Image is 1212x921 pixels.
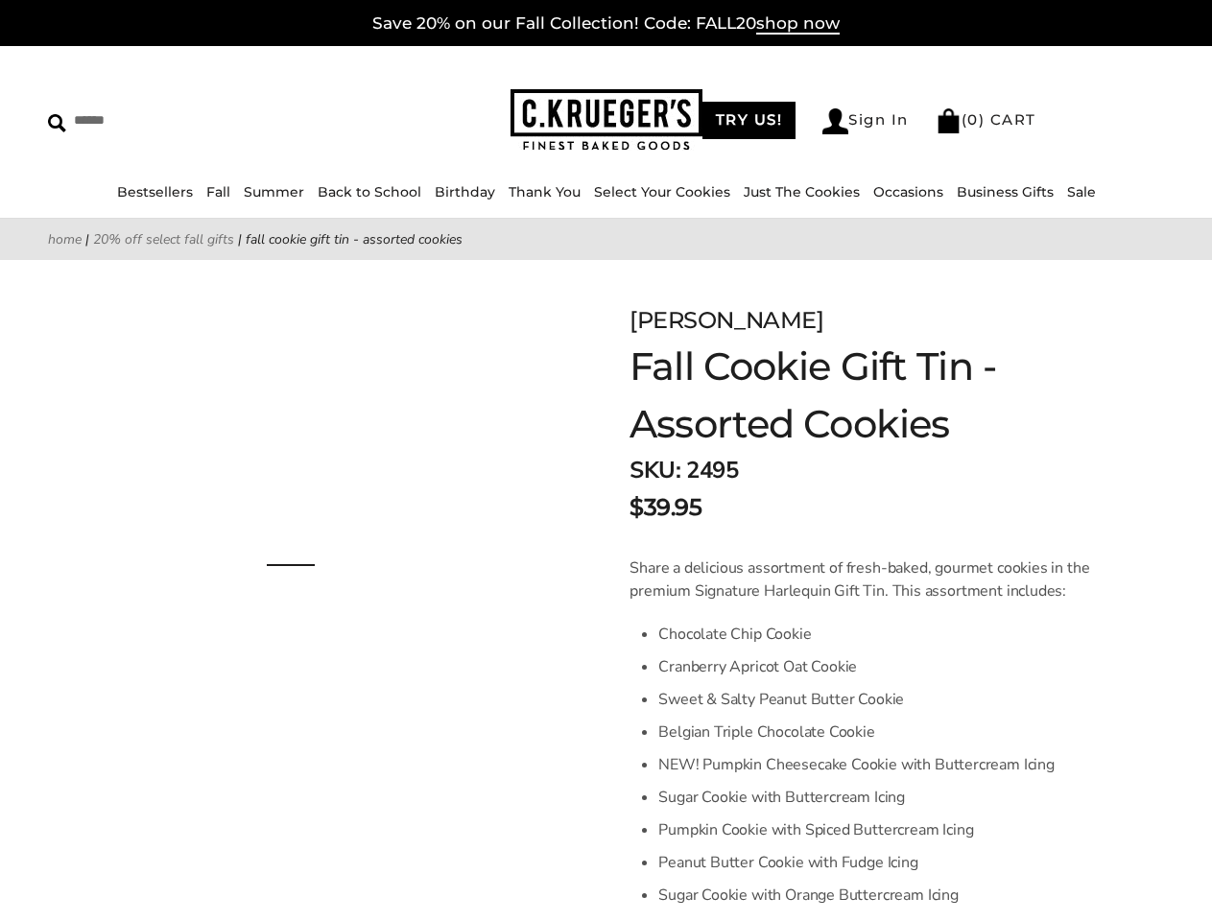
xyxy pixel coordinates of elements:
[246,230,463,248] span: Fall Cookie Gift Tin - Assorted Cookies
[435,183,495,201] a: Birthday
[936,108,962,133] img: Bag
[206,183,230,201] a: Fall
[756,13,840,35] span: shop now
[967,110,979,129] span: 0
[85,230,89,248] span: |
[686,455,738,485] span: 2495
[658,846,1116,879] li: Peanut Butter Cookie with Fudge Icing
[1067,183,1096,201] a: Sale
[318,183,421,201] a: Back to School
[630,455,680,485] strong: SKU:
[48,228,1164,250] nav: breadcrumbs
[702,102,796,139] a: TRY US!
[658,814,1116,846] li: Pumpkin Cookie with Spiced Buttercream Icing
[822,108,848,134] img: Account
[630,338,1116,453] h1: Fall Cookie Gift Tin - Assorted Cookies
[48,106,303,135] input: Search
[244,183,304,201] a: Summer
[873,183,943,201] a: Occasions
[48,230,82,248] a: Home
[594,183,730,201] a: Select Your Cookies
[658,879,1116,911] li: Sugar Cookie with Orange Buttercream Icing
[93,230,234,248] a: 20% Off Select Fall Gifts
[238,230,242,248] span: |
[630,556,1116,602] p: Share a delicious assortment of fresh-baked, gourmet cookies in the premium Signature Harlequin G...
[509,183,581,201] a: Thank You
[658,618,1116,650] li: Chocolate Chip Cookie
[658,781,1116,814] li: Sugar Cookie with Buttercream Icing
[48,114,66,132] img: Search
[658,716,1116,748] li: Belgian Triple Chocolate Cookie
[658,748,1116,781] li: NEW! Pumpkin Cheesecake Cookie with Buttercream Icing
[630,303,1116,338] div: [PERSON_NAME]
[658,683,1116,716] li: Sweet & Salty Peanut Butter Cookie
[372,13,840,35] a: Save 20% on our Fall Collection! Code: FALL20shop now
[630,490,701,525] span: $39.95
[957,183,1054,201] a: Business Gifts
[744,183,860,201] a: Just The Cookies
[822,108,909,134] a: Sign In
[658,650,1116,683] li: Cranberry Apricot Oat Cookie
[936,110,1036,129] a: (0) CART
[117,183,193,201] a: Bestsellers
[511,89,702,152] img: C.KRUEGER'S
